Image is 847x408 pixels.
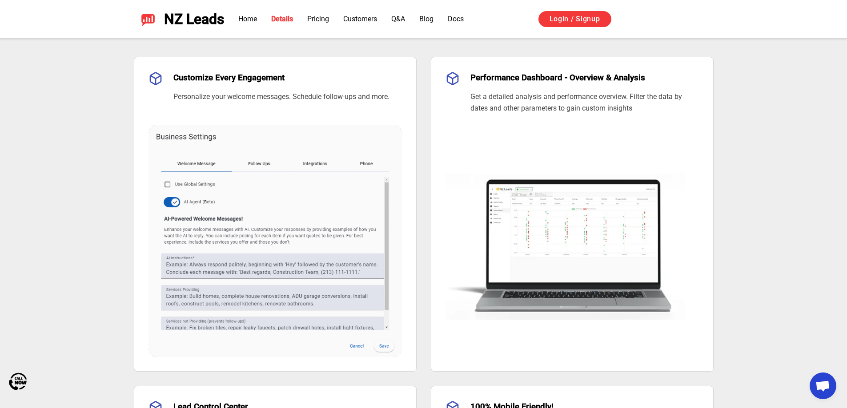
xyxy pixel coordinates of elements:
[238,15,257,23] a: Home
[343,15,377,23] a: Customers
[141,12,155,26] img: NZ Leads logo
[9,372,27,390] img: Call Now
[620,10,718,29] iframe: Sign in with Google Button
[446,151,699,320] img: Performance Dashboard - Overview & Analysis
[149,103,402,357] img: Customize Every Engagement
[538,11,611,27] a: Login / Signup
[470,91,699,114] p: Get a detailed analysis and performance overview. Filter the data by dates and other parameters t...
[173,71,389,84] h3: Customize Every Engagement
[271,15,293,23] a: Details
[173,91,389,103] p: Personalize your welcome messages. Schedule follow-ups and more.
[470,71,699,84] h3: Performance Dashboard - Overview & Analysis
[419,15,434,23] a: Blog
[448,15,464,23] a: Docs
[810,372,836,399] a: Open chat
[164,11,224,28] span: NZ Leads
[307,15,329,23] a: Pricing
[391,15,405,23] a: Q&A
